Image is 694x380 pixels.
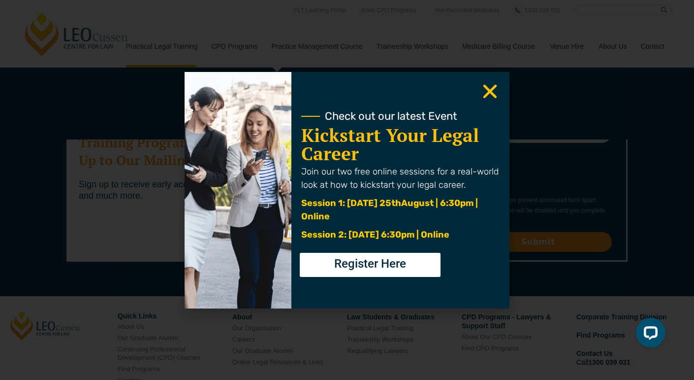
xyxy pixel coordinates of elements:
span: Register Here [334,258,406,270]
span: Check out our latest Event [325,111,457,122]
iframe: LiveChat chat widget [628,314,669,355]
a: Kickstart Your Legal Career [301,123,479,166]
a: Close [480,82,500,101]
a: Register Here [300,253,441,277]
span: th [391,198,401,208]
span: August | 6:30pm | Online [301,198,478,222]
span: Session 2: [DATE] 6:30pm | Online [301,229,449,240]
span: Join our two free online sessions for a real-world look at how to kickstart your legal career. [301,166,499,190]
span: Session 1: [DATE] 25 [301,198,391,208]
